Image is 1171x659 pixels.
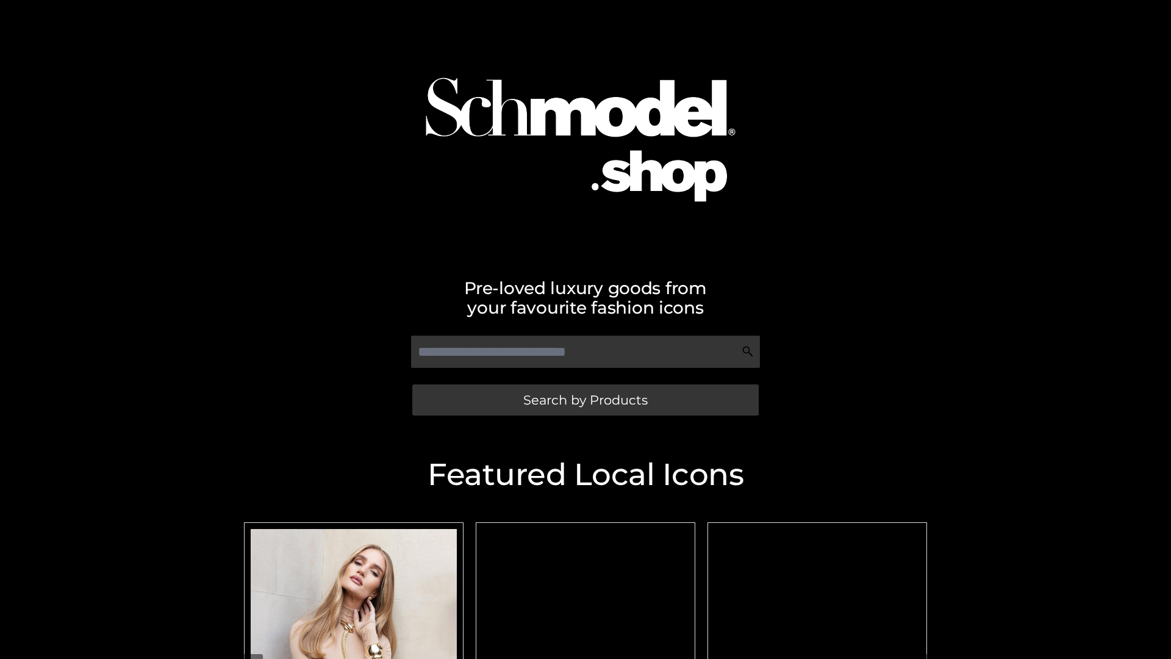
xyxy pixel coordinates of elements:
h2: Featured Local Icons​ [238,459,933,490]
a: Search by Products [412,384,759,416]
h2: Pre-loved luxury goods from your favourite fashion icons [238,278,933,317]
span: Search by Products [523,394,648,406]
img: Search Icon [742,345,754,358]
